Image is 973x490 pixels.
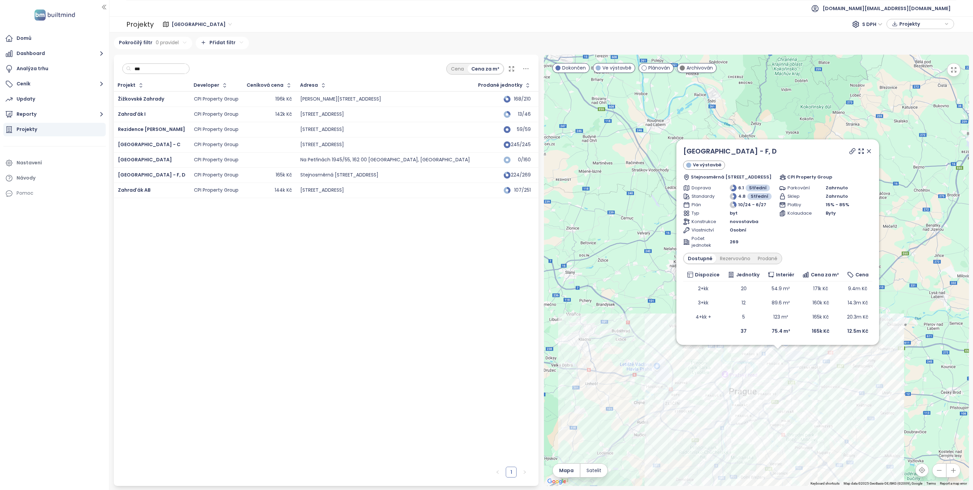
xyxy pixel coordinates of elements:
[776,271,794,278] span: Interiér
[3,123,106,136] a: Projekty
[118,83,135,87] div: Projekt
[559,467,574,474] span: Mapa
[17,125,37,134] div: Projekty
[772,328,790,334] b: 75.4 m²
[716,254,754,263] div: Rezervováno
[300,83,318,87] div: Adresa
[788,210,811,217] span: Kolaudace
[788,185,811,191] span: Parkování
[862,19,882,29] span: S DPH
[553,464,580,477] button: Mapa
[496,470,500,474] span: left
[692,218,715,225] span: Konstrukce
[514,97,531,101] div: 168/210
[118,126,185,133] a: Rezidence [PERSON_NAME]
[506,467,517,478] li: 1
[194,83,219,87] div: Developer
[683,281,724,296] td: 2+kk
[300,187,344,193] div: [STREET_ADDRESS]
[194,172,239,178] div: CPI Property Group
[683,296,724,310] td: 3+kk
[196,37,249,49] div: Přidat filtr
[692,201,715,208] span: Plán
[724,296,764,310] td: 12
[492,467,503,478] li: Předchozí strana
[848,285,867,292] span: 9.4m Kč
[194,127,239,133] div: CPI Property Group
[738,201,766,208] span: 10/24 - 6/27
[118,111,146,117] a: Zahraďák I
[194,111,239,117] div: CPI Property Group
[247,83,283,87] div: Ceníková cena
[194,96,239,102] div: CPI Property Group
[300,142,344,148] div: [STREET_ADDRESS]
[692,193,715,200] span: Standardy
[738,185,744,191] span: 6.1
[695,271,719,278] span: Dispozice
[468,64,503,74] div: Cena za m²
[751,193,768,200] span: Střední
[602,64,631,72] span: Ve výstavbě
[562,64,586,72] span: Dokončen
[813,285,828,292] span: 171k Kč
[730,239,739,245] span: 269
[546,477,568,486] img: Google
[724,281,764,296] td: 20
[17,34,31,43] div: Domů
[812,328,829,334] b: 165k Kč
[514,188,531,192] div: 107/251
[118,171,185,178] a: [GEOGRAPHIC_DATA] - F, D
[17,64,48,73] div: Analýza trhu
[890,19,950,29] div: button
[692,235,715,249] span: Počet jednotek
[118,96,164,102] span: Žižkovské Zahrady
[17,189,33,197] div: Pomoc
[523,470,527,474] span: right
[300,96,381,102] div: [PERSON_NAME][STREET_ADDRESS]
[17,174,35,182] div: Návody
[275,111,292,117] div: 142k Kč
[546,477,568,486] a: Open this area in Google Maps (opens a new window)
[300,111,344,117] div: [STREET_ADDRESS]
[899,19,943,29] span: Projekty
[691,174,771,181] span: Stejnosměrná [STREET_ADDRESS]
[693,162,721,168] span: Ve výstavbě
[300,127,344,133] div: [STREET_ADDRESS]
[844,482,922,485] span: Map data ©2025 GeoBasis-DE/BKG (©2009), Google
[118,141,180,148] span: [GEOGRAPHIC_DATA] - C
[478,83,522,87] span: Prodané jednotky
[826,201,849,208] span: 15% - 85%
[17,95,35,103] div: Updaty
[126,18,154,31] div: Projekty
[692,185,715,191] span: Doprava
[826,185,848,191] span: Zahrnuto
[738,193,746,200] span: 4.8
[275,187,292,193] div: 144k Kč
[3,92,106,106] a: Updaty
[764,310,798,324] td: 123 m²
[730,218,758,225] span: novostavba
[764,281,798,296] td: 54.9 m²
[687,64,713,72] span: Archivován
[812,299,829,306] span: 160k Kč
[741,328,747,334] b: 37
[514,112,531,116] div: 13/46
[118,156,172,163] a: [GEOGRAPHIC_DATA]
[300,157,470,163] div: Na Petřinách 1945/55, 162 00 [GEOGRAPHIC_DATA], [GEOGRAPHIC_DATA]
[580,464,607,477] button: Satelit
[692,227,715,234] span: Vlastnictví
[194,157,239,163] div: CPI Property Group
[692,210,715,217] span: Typ
[764,296,798,310] td: 89.6 m²
[3,156,106,170] a: Nastavení
[684,254,716,263] div: Dostupné
[194,187,239,193] div: CPI Property Group
[118,187,151,193] span: Zahraďák AB
[514,127,531,132] div: 59/59
[648,64,670,72] span: Plánován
